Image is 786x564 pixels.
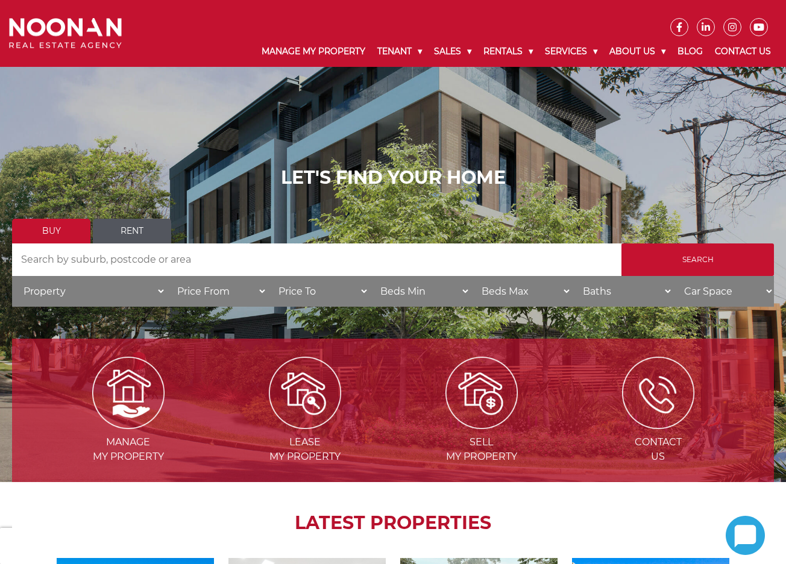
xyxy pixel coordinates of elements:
[92,357,165,429] img: Manage my Property
[9,18,122,49] img: Noonan Real Estate Agency
[93,219,171,243] a: Rent
[621,243,774,276] input: Search
[571,386,745,462] a: ContactUs
[42,512,744,534] h2: LATEST PROPERTIES
[12,167,774,189] h1: LET'S FIND YOUR HOME
[394,386,568,462] a: Sellmy Property
[394,435,568,464] span: Sell my Property
[218,386,392,462] a: Leasemy Property
[477,36,539,67] a: Rentals
[41,386,215,462] a: Managemy Property
[12,243,621,276] input: Search by suburb, postcode or area
[41,435,215,464] span: Manage my Property
[371,36,428,67] a: Tenant
[218,435,392,464] span: Lease my Property
[603,36,671,67] a: About Us
[539,36,603,67] a: Services
[12,219,90,243] a: Buy
[622,357,694,429] img: ICONS
[256,36,371,67] a: Manage My Property
[571,435,745,464] span: Contact Us
[445,357,518,429] img: Sell my property
[709,36,777,67] a: Contact Us
[269,357,341,429] img: Lease my property
[428,36,477,67] a: Sales
[671,36,709,67] a: Blog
